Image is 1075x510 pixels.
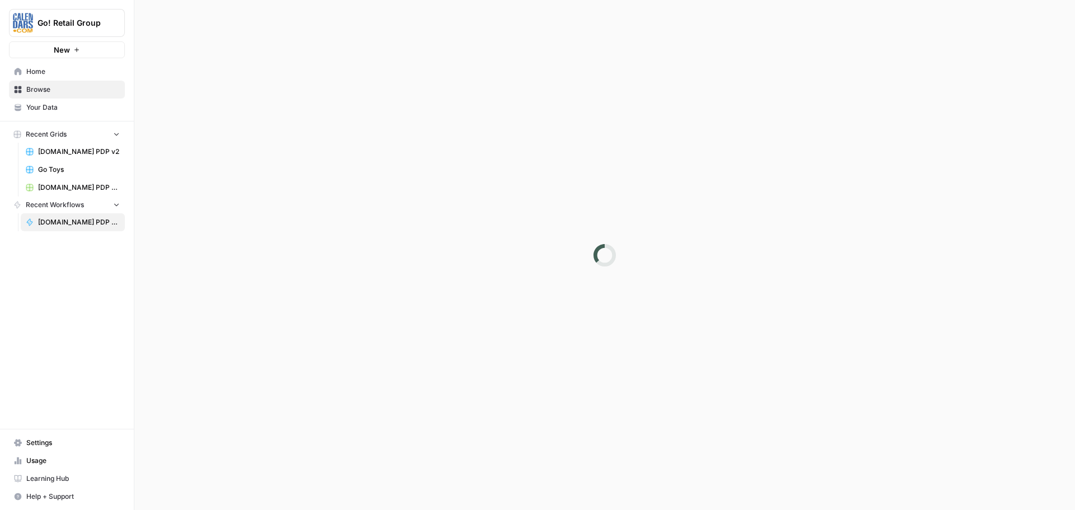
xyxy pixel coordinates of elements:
[9,196,125,213] button: Recent Workflows
[9,126,125,143] button: Recent Grids
[9,452,125,470] a: Usage
[38,165,120,175] span: Go Toys
[9,9,125,37] button: Workspace: Go! Retail Group
[9,99,125,116] a: Your Data
[9,81,125,99] a: Browse
[21,179,125,196] a: [DOMAIN_NAME] PDP Enrichment Grid
[26,129,67,139] span: Recent Grids
[26,85,120,95] span: Browse
[38,17,105,29] span: Go! Retail Group
[26,200,84,210] span: Recent Workflows
[26,456,120,466] span: Usage
[26,67,120,77] span: Home
[9,488,125,506] button: Help + Support
[38,147,120,157] span: [DOMAIN_NAME] PDP v2
[21,161,125,179] a: Go Toys
[26,102,120,113] span: Your Data
[54,44,70,55] span: New
[26,474,120,484] span: Learning Hub
[21,143,125,161] a: [DOMAIN_NAME] PDP v2
[9,41,125,58] button: New
[9,470,125,488] a: Learning Hub
[21,213,125,231] a: [DOMAIN_NAME] PDP Enrichment
[9,63,125,81] a: Home
[26,492,120,502] span: Help + Support
[13,13,33,33] img: Go! Retail Group Logo
[9,434,125,452] a: Settings
[38,183,120,193] span: [DOMAIN_NAME] PDP Enrichment Grid
[26,438,120,448] span: Settings
[38,217,120,227] span: [DOMAIN_NAME] PDP Enrichment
